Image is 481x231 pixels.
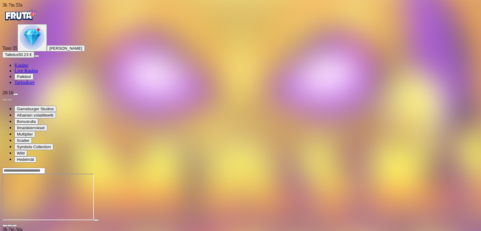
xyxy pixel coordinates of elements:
button: Palkkiot [14,73,33,80]
span: user session time [2,2,23,8]
button: fullscreen icon [12,225,17,226]
button: Scatter [14,137,32,144]
button: Multiplier [14,131,35,137]
button: menu [13,93,18,95]
span: Talletus [5,52,18,57]
button: Symbols Collection [14,144,53,150]
button: menu [34,55,39,57]
button: level unlocked [17,24,47,52]
button: prev slide [2,99,7,101]
button: chevron-down icon [7,225,12,226]
span: Multiplier [17,132,33,136]
button: Hedelmät [14,156,36,163]
a: Fruta [2,19,38,24]
span: Taso 35 [2,45,17,51]
span: Hedelmät [17,157,34,162]
nav: Main menu [2,63,479,85]
span: Ilmaiskierrokset [17,126,45,130]
button: play icon [94,219,99,221]
a: Kasino [14,63,28,68]
img: level unlocked [20,25,44,50]
a: Live Kasino [14,68,38,73]
input: Search [2,168,45,174]
span: Alhainen volatiliteetti [17,113,54,117]
span: Palkkiot [17,74,31,79]
button: Gameburger Studios [14,106,56,112]
span: 50.23 € [18,52,32,57]
button: next slide [7,99,12,101]
a: Tarjoukset [14,80,35,85]
button: Bonusrulla [14,118,38,125]
img: Fruta [2,8,38,23]
span: 20:16 [2,90,13,95]
button: Ilmaiskierrokset [14,125,47,131]
span: Scatter [17,138,29,143]
button: Talletusplus icon50.23 € [2,52,34,58]
nav: Primary [2,8,479,85]
button: [PERSON_NAME] [47,45,85,52]
span: Symbols Collection [17,145,51,149]
span: Gameburger Studios [17,107,54,111]
span: Wild [17,151,25,155]
span: [PERSON_NAME] [49,46,82,51]
button: Alhainen volatiliteetti [14,112,56,118]
span: Bonusrulla [17,119,36,124]
button: Wild [14,150,27,156]
iframe: 9 Masks of Fire King Millions [2,174,94,220]
button: close icon [2,225,7,226]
